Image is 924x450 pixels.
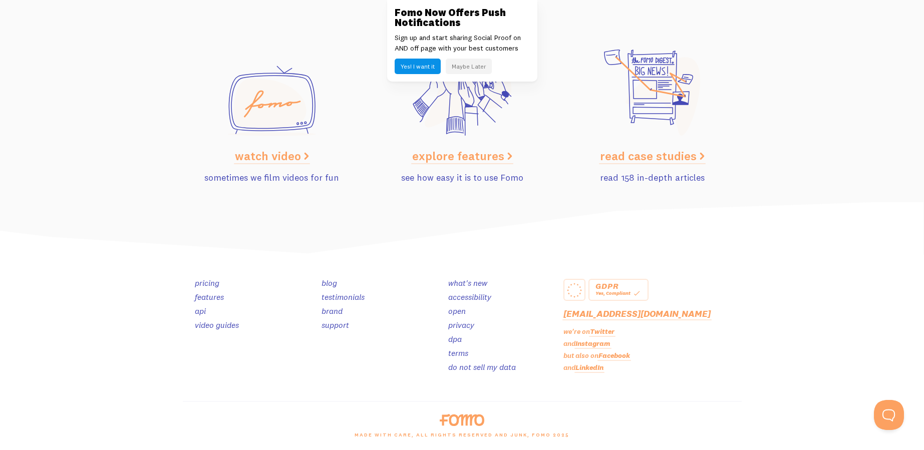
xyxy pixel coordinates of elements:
a: privacy [448,320,474,330]
a: Instagram [575,339,610,348]
a: Twitter [590,327,614,336]
a: what's new [448,278,487,288]
p: and [563,362,742,373]
a: dpa [448,334,462,344]
p: see how easy it is to use Fomo [373,171,551,184]
a: pricing [195,278,219,288]
a: accessibility [448,292,491,302]
p: read 158 in-depth articles [563,171,742,184]
a: explore features [412,148,512,163]
div: GDPR [595,283,642,289]
a: blog [322,278,337,288]
a: testimonials [322,292,365,302]
a: brand [322,306,343,316]
a: read case studies [600,148,705,163]
a: open [448,306,466,316]
a: LinkedIn [575,363,603,372]
a: GDPR Yes, Compliant [588,279,649,301]
div: made with care, all rights reserved and junk, Fomo 2025 [177,426,748,450]
p: and [563,338,742,349]
a: Facebook [598,351,630,360]
div: Yes, Compliant [595,289,642,298]
p: but also on [563,350,742,361]
a: video guides [195,320,239,330]
iframe: Help Scout Beacon - Open [874,400,904,430]
a: watch video [235,148,309,163]
button: Maybe Later [446,59,492,74]
img: fomo-logo-orange-8ab935bcb42dfda78e33409a85f7af36b90c658097e6bb5368b87284a318b3da.svg [440,414,484,426]
button: Yes! I want it [395,59,441,74]
p: Sign up and start sharing Social Proof on AND off page with your best customers [395,33,530,54]
a: do not sell my data [448,362,516,372]
p: we're on [563,326,742,337]
a: [EMAIL_ADDRESS][DOMAIN_NAME] [563,308,711,319]
a: api [195,306,206,316]
a: support [322,320,349,330]
a: features [195,292,224,302]
p: sometimes we film videos for fun [183,171,361,184]
h3: Fomo Now Offers Push Notifications [395,8,530,28]
a: terms [448,348,468,358]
